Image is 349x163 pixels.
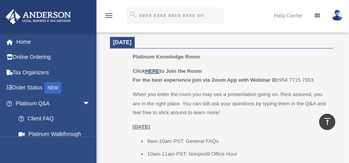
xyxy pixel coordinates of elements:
[44,82,61,94] div: NEW
[11,126,102,142] a: Platinum Walkthrough
[5,50,102,65] a: Online Ordering
[3,9,73,24] img: Anderson Advisors Platinum Portal
[5,80,102,96] a: Order StatusNEW
[133,124,150,130] u: [DATE]
[133,67,328,85] p: 954 7715 7553
[147,137,328,146] li: 9am-10am PST: General FAQs
[133,68,202,74] b: Click to Join the Room
[11,111,102,127] a: Client FAQ
[133,54,200,60] span: Platinum Knowledge Room
[104,11,114,20] i: menu
[332,10,343,21] img: User Pic
[5,34,102,50] a: Home
[5,65,102,80] a: Tax Organizers
[104,14,114,20] a: menu
[133,90,328,117] p: When you enter the room you may see a presentation going on. Rest assured, you are in the right p...
[129,10,137,19] i: search
[147,149,328,159] li: 10am-11am PST: Nonprofit Office Hour
[83,96,98,112] span: arrow_drop_down
[5,96,102,111] a: Platinum Q&Aarrow_drop_down
[145,68,159,74] a: HERE
[113,39,132,45] span: [DATE]
[319,114,335,130] a: vertical_align_top
[323,117,332,126] i: vertical_align_top
[133,77,279,83] b: For the best experience join via Zoom App with Webinar ID:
